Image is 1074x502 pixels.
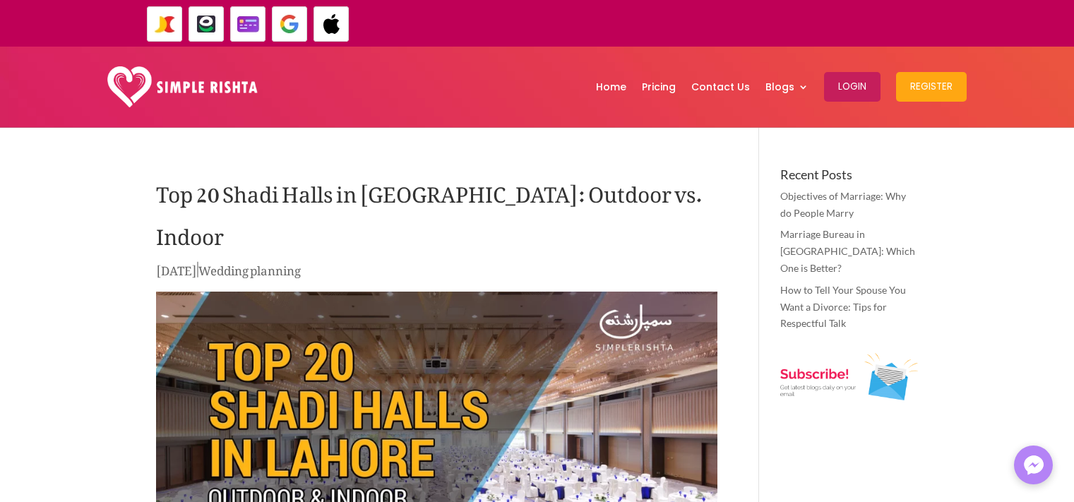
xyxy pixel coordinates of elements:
a: Blogs [765,50,809,124]
a: Contact Us [691,50,750,124]
a: Home [596,50,626,124]
a: Marriage Bureau in [GEOGRAPHIC_DATA]: Which One is Better? [780,228,915,274]
a: Pricing [642,50,676,124]
a: How to Tell Your Spouse You Want a Divorce: Tips for Respectful Talk [780,284,906,330]
a: Register [896,50,967,124]
a: Objectives of Marriage: Why do People Marry [780,190,906,219]
button: Register [896,72,967,102]
h4: Recent Posts [780,168,918,188]
span: [DATE] [156,253,197,282]
a: Wedding planning [198,253,301,282]
h1: Top 20 Shadi Halls in [GEOGRAPHIC_DATA]: Outdoor vs. Indoor [156,168,717,260]
a: Login [824,50,881,124]
button: Login [824,72,881,102]
p: | [156,260,717,287]
img: Messenger [1020,451,1048,479]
